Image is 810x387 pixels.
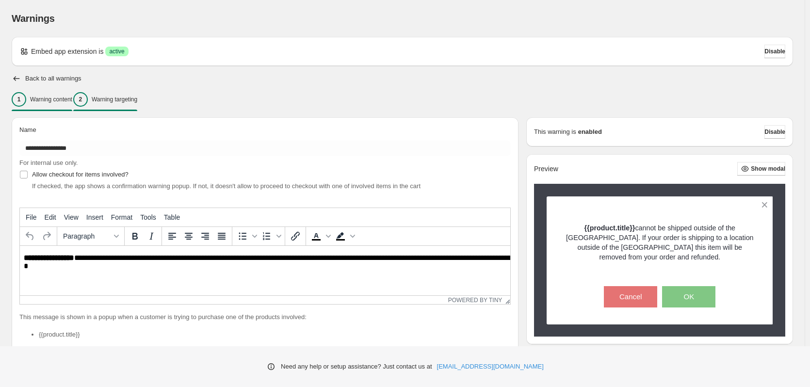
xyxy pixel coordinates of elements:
[308,228,332,244] div: Text color
[25,75,81,82] h2: Back to all warnings
[45,213,56,221] span: Edit
[534,127,576,137] p: This warning is
[12,13,55,24] span: Warnings
[38,228,55,244] button: Redo
[234,228,259,244] div: Bullet list
[197,228,213,244] button: Align right
[59,228,122,244] button: Formats
[86,213,103,221] span: Insert
[12,92,26,107] div: 1
[764,128,785,136] span: Disable
[578,127,602,137] strong: enabled
[30,96,72,103] p: Warning content
[32,182,421,190] span: If checked, the app shows a confirmation warning popup. If not, it doesn't allow to proceed to ch...
[332,228,356,244] div: Background color
[764,45,785,58] button: Disable
[604,286,657,307] button: Cancel
[534,165,558,173] h2: Preview
[502,296,510,304] div: Resize
[259,228,283,244] div: Numbered list
[73,89,137,110] button: 2Warning targeting
[662,286,715,307] button: OK
[140,213,156,221] span: Tools
[12,89,72,110] button: 1Warning content
[26,213,37,221] span: File
[127,228,143,244] button: Bold
[584,224,635,232] strong: {{product.title}}
[32,171,129,178] span: Allow checkout for items involved?
[19,159,78,166] span: For internal use only.
[19,312,511,322] p: This message is shown in a popup when a customer is trying to purchase one of the products involved:
[111,213,132,221] span: Format
[20,246,510,295] iframe: Rich Text Area
[737,162,785,176] button: Show modal
[764,125,785,139] button: Disable
[448,297,502,304] a: Powered by Tiny
[564,223,756,262] p: cannot be shipped outside of the [GEOGRAPHIC_DATA]. If your order is shipping to a location outsi...
[63,232,111,240] span: Paragraph
[64,213,79,221] span: View
[73,92,88,107] div: 2
[39,330,511,339] li: {{product.title}}
[19,126,36,133] span: Name
[22,228,38,244] button: Undo
[92,96,137,103] p: Warning targeting
[164,228,180,244] button: Align left
[180,228,197,244] button: Align center
[213,228,230,244] button: Justify
[437,362,544,371] a: [EMAIL_ADDRESS][DOMAIN_NAME]
[109,48,124,55] span: active
[164,213,180,221] span: Table
[751,165,785,173] span: Show modal
[287,228,304,244] button: Insert/edit link
[143,228,160,244] button: Italic
[31,47,103,56] p: Embed app extension is
[764,48,785,55] span: Disable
